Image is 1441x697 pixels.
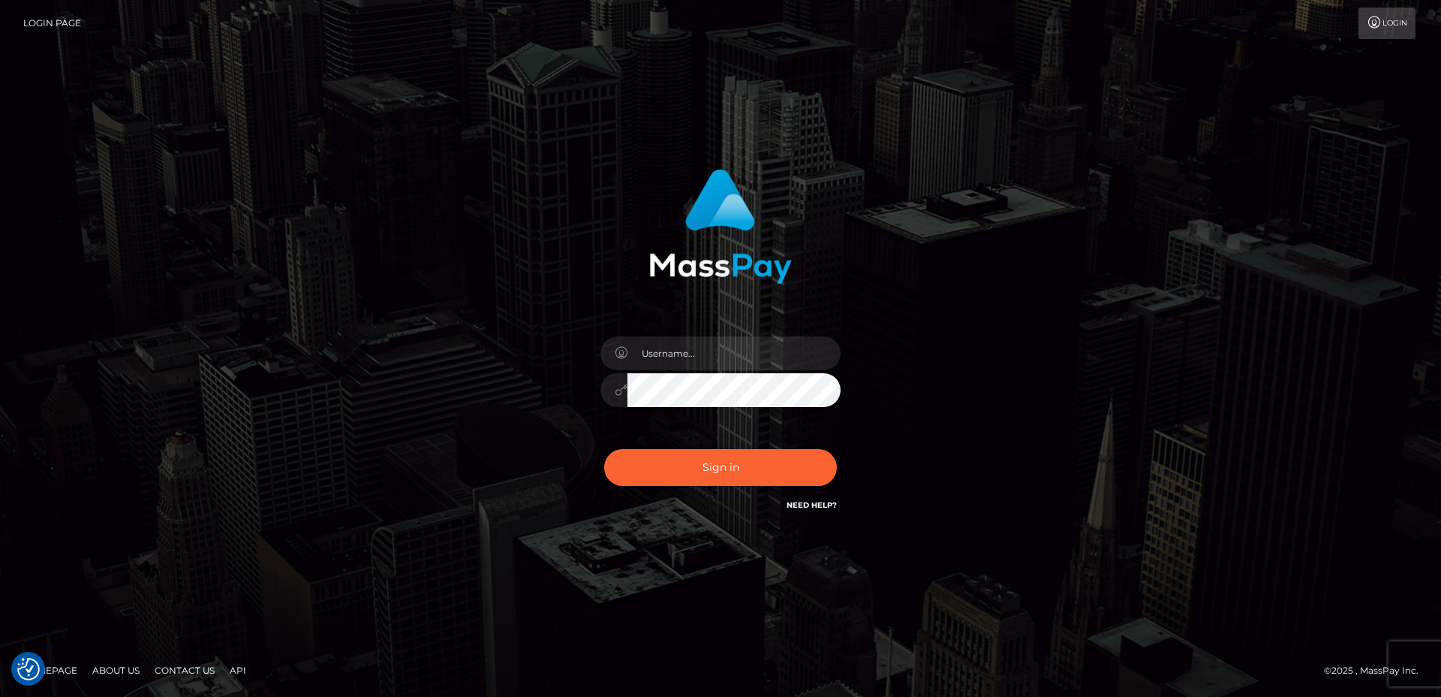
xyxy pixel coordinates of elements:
[1358,8,1415,39] a: Login
[787,500,837,510] a: Need Help?
[17,658,40,680] img: Revisit consent button
[627,336,841,370] input: Username...
[17,659,83,682] a: Homepage
[86,659,146,682] a: About Us
[1324,662,1430,679] div: © 2025 , MassPay Inc.
[649,169,792,284] img: MassPay Login
[17,658,40,680] button: Consent Preferences
[23,8,81,39] a: Login Page
[149,659,221,682] a: Contact Us
[224,659,252,682] a: API
[604,449,837,486] button: Sign in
